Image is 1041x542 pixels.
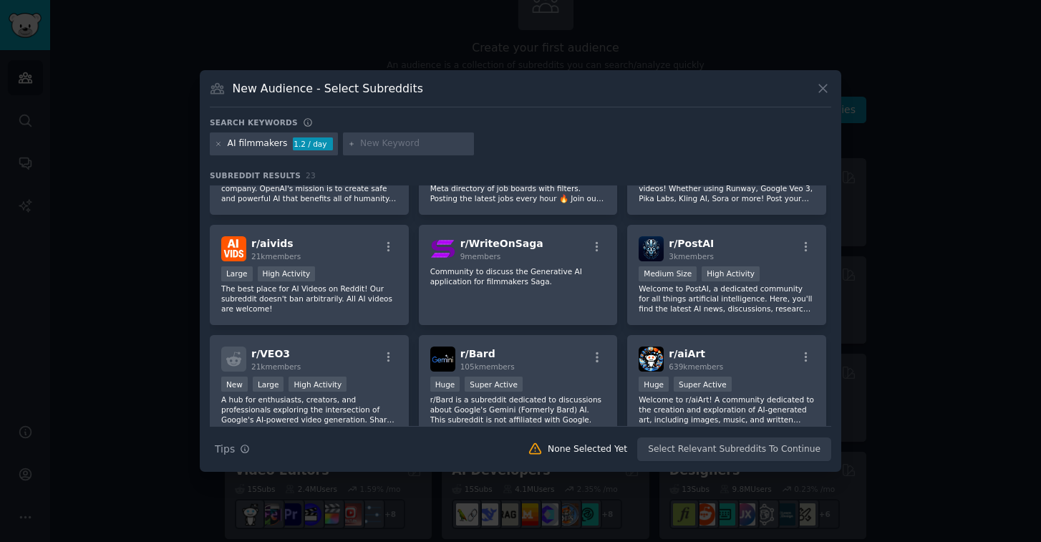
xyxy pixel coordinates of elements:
[289,377,347,392] div: High Activity
[669,238,714,249] span: r/ PostAI
[221,284,397,314] p: The best place for AI Videos on Reddit! Our subreddit doesn't ban arbitrarily. All AI videos are ...
[430,266,606,286] p: Community to discuss the Generative AI application for filmmakers Saga.
[251,348,290,359] span: r/ VEO3
[639,173,815,203] p: A space to share and explore AI-generated videos! Whether using Runway, Google Veo 3, Pika Labs, ...
[460,252,501,261] span: 9 members
[233,81,423,96] h3: New Audience - Select Subreddits
[430,173,606,203] p: The official community of JobBoardSearch 🔎 Meta directory of job boards with filters. Posting the...
[460,238,543,249] span: r/ WriteOnSaga
[639,284,815,314] p: Welcome to PostAI, a dedicated community for all things artificial intelligence. Here, you'll fin...
[210,117,298,127] h3: Search keywords
[221,395,397,425] p: A hub for enthusiasts, creators, and professionals exploring the intersection of Google's AI-powe...
[251,362,301,371] span: 21k members
[669,348,705,359] span: r/ aiArt
[253,377,284,392] div: Large
[548,443,627,456] div: None Selected Yet
[293,137,333,150] div: 1.2 / day
[360,137,469,150] input: New Keyword
[221,266,253,281] div: Large
[221,173,397,203] p: OpenAI is an AI research and deployment company. OpenAI's mission is to create safe and powerful ...
[639,347,664,372] img: aiArt
[669,362,723,371] span: 639k members
[639,377,669,392] div: Huge
[228,137,288,150] div: AI filmmakers
[465,377,523,392] div: Super Active
[674,377,732,392] div: Super Active
[258,266,316,281] div: High Activity
[430,236,455,261] img: WriteOnSaga
[669,252,714,261] span: 3k members
[430,377,460,392] div: Huge
[306,171,316,180] span: 23
[639,266,697,281] div: Medium Size
[702,266,760,281] div: High Activity
[460,348,495,359] span: r/ Bard
[430,395,606,425] p: r/Bard is a subreddit dedicated to discussions about Google's Gemini (Formerly Bard) AI. This sub...
[460,362,515,371] span: 105k members
[215,442,235,457] span: Tips
[221,236,246,261] img: aivids
[251,238,294,249] span: r/ aivids
[210,170,301,180] span: Subreddit Results
[221,377,248,392] div: New
[639,395,815,425] p: Welcome to r/aiArt! A community dedicated to the creation and exploration of AI-generated art, in...
[430,347,455,372] img: Bard
[639,236,664,261] img: PostAI
[251,252,301,261] span: 21k members
[210,437,255,462] button: Tips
